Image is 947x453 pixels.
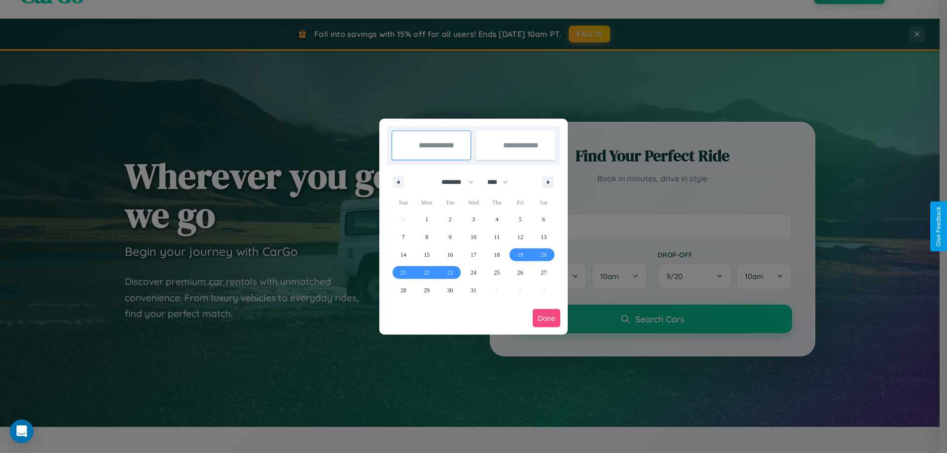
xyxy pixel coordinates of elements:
span: 4 [495,210,498,228]
span: 3 [472,210,475,228]
button: Done [533,309,560,327]
button: 15 [415,246,438,264]
button: 6 [532,210,555,228]
span: 17 [471,246,476,264]
button: 25 [485,264,509,281]
button: 2 [438,210,462,228]
div: Give Feedback [935,207,942,246]
button: 21 [392,264,415,281]
button: 5 [509,210,532,228]
button: 13 [532,228,555,246]
span: 14 [401,246,406,264]
button: 19 [509,246,532,264]
button: 27 [532,264,555,281]
button: 17 [462,246,485,264]
span: 1 [425,210,428,228]
button: 14 [392,246,415,264]
button: 1 [415,210,438,228]
span: 30 [447,281,453,299]
span: 19 [517,246,523,264]
button: 23 [438,264,462,281]
span: 28 [401,281,406,299]
button: 26 [509,264,532,281]
span: 6 [542,210,545,228]
span: 20 [541,246,546,264]
span: Mon [415,195,438,210]
button: 18 [485,246,509,264]
span: Tue [438,195,462,210]
button: 22 [415,264,438,281]
button: 8 [415,228,438,246]
span: Sun [392,195,415,210]
span: 5 [519,210,522,228]
span: 25 [494,264,500,281]
button: 12 [509,228,532,246]
button: 30 [438,281,462,299]
button: 10 [462,228,485,246]
span: 18 [494,246,500,264]
span: 16 [447,246,453,264]
span: 29 [424,281,430,299]
button: 4 [485,210,509,228]
span: 8 [425,228,428,246]
span: 26 [517,264,523,281]
span: 12 [517,228,523,246]
span: 15 [424,246,430,264]
div: Open Intercom Messenger [10,419,34,443]
span: 27 [541,264,546,281]
span: 21 [401,264,406,281]
button: 7 [392,228,415,246]
span: Sat [532,195,555,210]
span: Wed [462,195,485,210]
span: 13 [541,228,546,246]
span: 31 [471,281,476,299]
button: 28 [392,281,415,299]
button: 24 [462,264,485,281]
button: 20 [532,246,555,264]
span: 11 [494,228,500,246]
span: Fri [509,195,532,210]
button: 16 [438,246,462,264]
span: 23 [447,264,453,281]
span: 7 [402,228,405,246]
button: 11 [485,228,509,246]
button: 29 [415,281,438,299]
button: 31 [462,281,485,299]
span: 24 [471,264,476,281]
span: Thu [485,195,509,210]
button: 9 [438,228,462,246]
span: 9 [449,228,452,246]
span: 10 [471,228,476,246]
button: 3 [462,210,485,228]
span: 22 [424,264,430,281]
span: 2 [449,210,452,228]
